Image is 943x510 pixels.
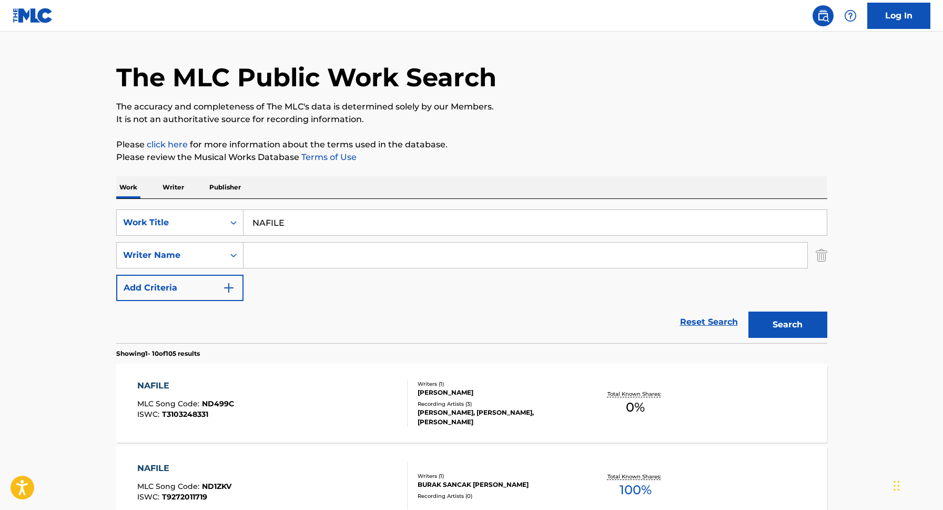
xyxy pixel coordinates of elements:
[418,380,576,388] div: Writers ( 1 )
[894,470,900,502] div: Sürükle
[116,349,200,358] p: Showing 1 - 10 of 105 results
[123,216,218,229] div: Work Title
[137,462,231,475] div: NAFILE
[162,492,207,502] span: T9272011719
[147,139,188,149] a: click here
[299,152,357,162] a: Terms of Use
[620,481,652,499] span: 100 %
[137,492,162,502] span: ISWC :
[222,282,235,294] img: 9d2ae6d4665cec9f34b9.svg
[116,113,827,126] p: It is not an authoritative source for recording information.
[137,482,202,491] span: MLC Song Code :
[116,101,827,113] p: The accuracy and completeness of The MLC's data is determined solely by our Members.
[116,176,140,198] p: Work
[159,176,187,198] p: Writer
[137,409,162,419] span: ISWC :
[202,482,231,491] span: ND1ZKV
[890,459,943,510] div: Sohbet Aracı
[418,400,576,408] div: Recording Artists ( 3 )
[116,209,827,343] form: Search Form
[813,5,834,26] a: Public Search
[844,9,857,22] img: help
[890,459,943,510] iframe: Chat Widget
[418,472,576,480] div: Writers ( 1 )
[162,409,208,419] span: T3103248331
[867,3,930,29] a: Log In
[840,5,861,26] div: Help
[418,480,576,489] div: BURAK SANCAK [PERSON_NAME]
[116,62,496,93] h1: The MLC Public Work Search
[116,364,827,443] a: NAFILEMLC Song Code:ND499CISWC:T3103248331Writers (1)[PERSON_NAME]Recording Artists (3)[PERSON_NA...
[206,176,244,198] p: Publisher
[607,390,664,398] p: Total Known Shares:
[116,275,244,301] button: Add Criteria
[123,249,218,262] div: Writer Name
[418,388,576,397] div: [PERSON_NAME]
[202,399,234,408] span: ND499C
[116,151,827,164] p: Please review the Musical Works Database
[116,138,827,151] p: Please for more information about the terms used in the database.
[137,379,234,392] div: NAFILE
[13,8,53,23] img: MLC Logo
[816,242,827,268] img: Delete Criterion
[418,492,576,500] div: Recording Artists ( 0 )
[607,473,664,481] p: Total Known Shares:
[748,312,827,338] button: Search
[626,398,645,417] span: 0 %
[817,9,829,22] img: search
[675,311,743,334] a: Reset Search
[137,399,202,408] span: MLC Song Code :
[418,408,576,427] div: [PERSON_NAME], [PERSON_NAME], [PERSON_NAME]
